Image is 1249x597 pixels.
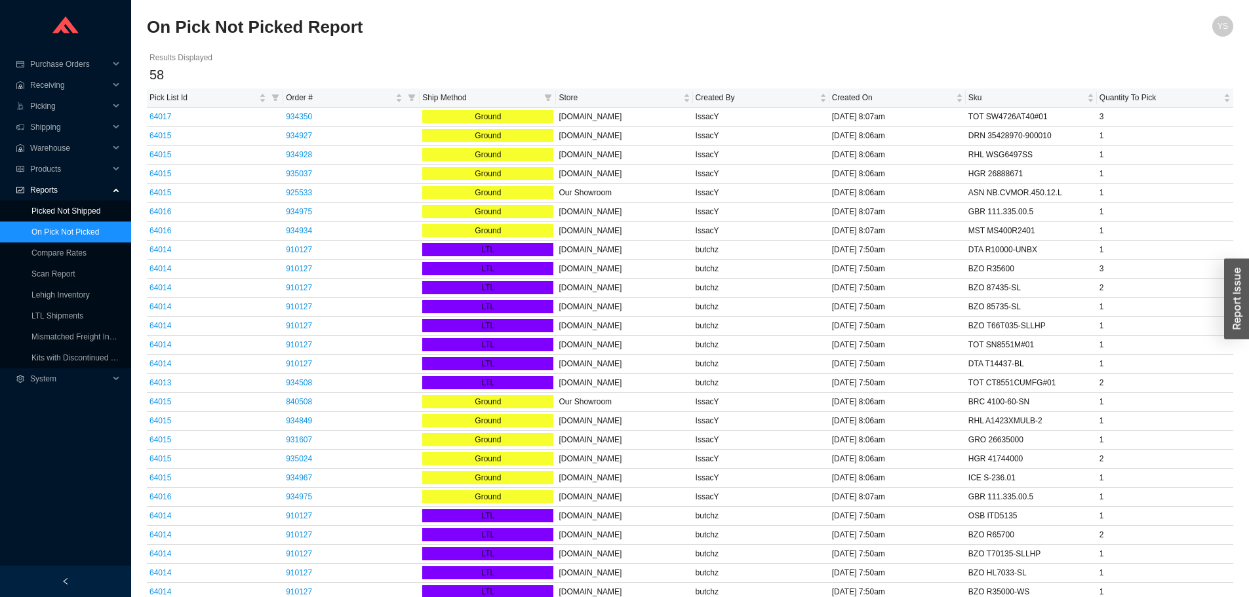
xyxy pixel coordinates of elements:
[556,393,692,412] td: Our Showroom
[286,245,312,254] a: 910127
[422,110,553,123] div: Ground
[1097,241,1233,260] td: 1
[832,91,953,104] span: Created On
[422,357,553,370] div: LTL
[1097,564,1233,583] td: 1
[422,262,553,275] div: LTL
[422,376,553,389] div: LTL
[966,107,1097,126] td: TOT SW4726AT40#01
[31,290,90,299] a: Lehigh Inventory
[968,91,1084,104] span: Sku
[286,416,312,425] a: 934849
[269,88,282,107] span: filter
[149,67,164,82] span: 58
[286,454,312,463] a: 935024
[829,126,966,145] td: [DATE] 8:06am
[829,450,966,469] td: [DATE] 8:06am
[556,564,692,583] td: [DOMAIN_NAME]
[693,431,829,450] td: IssacY
[829,469,966,488] td: [DATE] 8:06am
[556,107,692,126] td: [DOMAIN_NAME]
[829,88,966,107] th: Created On sortable
[556,545,692,564] td: [DOMAIN_NAME]
[149,131,171,140] a: 64015
[1097,488,1233,507] td: 1
[1218,16,1228,37] span: YS
[966,183,1097,202] td: ASN NB.CVMOR.450.12.L
[829,145,966,164] td: [DATE] 8:06am
[286,226,312,235] a: 934934
[966,412,1097,431] td: RHL A1423XMULB-2
[286,188,312,197] a: 925533
[693,507,829,526] td: butchz
[286,112,312,121] a: 934350
[149,321,171,330] a: 64014
[271,94,279,102] span: filter
[556,526,692,545] td: [DOMAIN_NAME]
[966,126,1097,145] td: DRN 35428970-900010
[693,412,829,431] td: IssacY
[149,91,256,104] span: Pick List Id
[829,164,966,183] td: [DATE] 8:06am
[147,88,283,107] th: Pick List Id sortable
[149,51,1231,64] div: Results Displayed
[149,245,171,254] a: 64014
[422,528,553,541] div: LTL
[422,205,553,218] div: Ground
[147,16,962,39] h2: On Pick Not Picked Report
[30,138,109,159] span: Warehouse
[966,202,1097,221] td: GBR 111.335.00.5
[966,145,1097,164] td: RHL WSG6497SS
[31,206,100,216] a: Picked Not Shipped
[31,311,83,320] a: LTL Shipments
[422,509,553,522] div: LTL
[556,469,692,488] td: [DOMAIN_NAME]
[829,241,966,260] td: [DATE] 7:50am
[556,202,692,221] td: [DOMAIN_NAME]
[286,207,312,216] a: 934975
[286,568,312,577] a: 910127
[966,545,1097,564] td: BZO T70135-SLLHP
[149,549,171,558] a: 64014
[829,564,966,583] td: [DATE] 7:50am
[149,435,171,444] a: 64015
[286,150,312,159] a: 934928
[422,300,553,313] div: LTL
[1097,412,1233,431] td: 1
[30,117,109,138] span: Shipping
[693,450,829,469] td: IssacY
[966,450,1097,469] td: HGR 41744000
[422,186,553,199] div: Ground
[31,248,87,258] a: Compare Rates
[693,298,829,317] td: butchz
[966,88,1097,107] th: Sku sortable
[149,207,171,216] a: 64016
[422,129,553,142] div: Ground
[422,414,553,427] div: Ground
[556,431,692,450] td: [DOMAIN_NAME]
[149,568,171,577] a: 64014
[693,221,829,241] td: IssacY
[966,221,1097,241] td: MST MS400R2401
[149,188,171,197] a: 64015
[693,469,829,488] td: IssacY
[1097,355,1233,374] td: 1
[829,507,966,526] td: [DATE] 7:50am
[966,488,1097,507] td: GBR 111.335.00.5
[286,131,312,140] a: 934927
[966,526,1097,545] td: BZO R65700
[31,269,75,279] a: Scan Report
[422,224,553,237] div: Ground
[556,507,692,526] td: [DOMAIN_NAME]
[62,577,69,585] span: left
[149,169,171,178] a: 64015
[693,183,829,202] td: IssacY
[149,587,171,596] a: 64014
[149,492,171,501] a: 64016
[286,378,312,387] a: 934508
[286,321,312,330] a: 910127
[422,471,553,484] div: Ground
[1097,431,1233,450] td: 1
[556,412,692,431] td: [DOMAIN_NAME]
[149,359,171,368] a: 64014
